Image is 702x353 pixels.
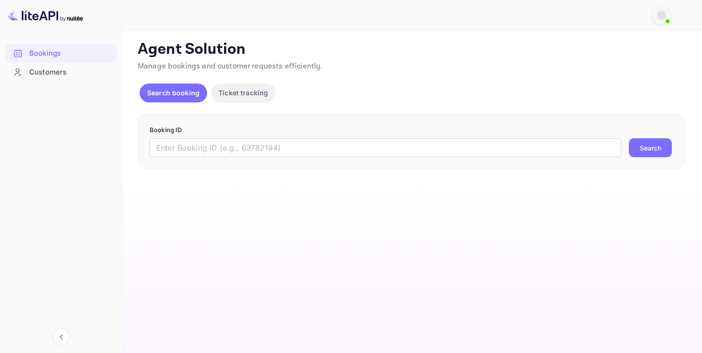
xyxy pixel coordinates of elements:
p: Search booking [147,88,200,98]
p: Agent Solution [138,40,685,59]
button: Collapse navigation [53,328,70,345]
div: Customers [29,67,112,78]
div: Customers [6,63,117,82]
div: Bookings [29,48,112,59]
p: Booking ID [150,126,673,135]
p: Ticket tracking [218,88,268,98]
a: Bookings [6,44,117,62]
button: Search [629,138,672,157]
input: Enter Booking ID (e.g., 63782194) [150,138,621,157]
a: Customers [6,63,117,81]
div: Bookings [6,44,117,63]
img: LiteAPI logo [8,8,83,23]
span: Manage bookings and customer requests efficiently. [138,61,323,71]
